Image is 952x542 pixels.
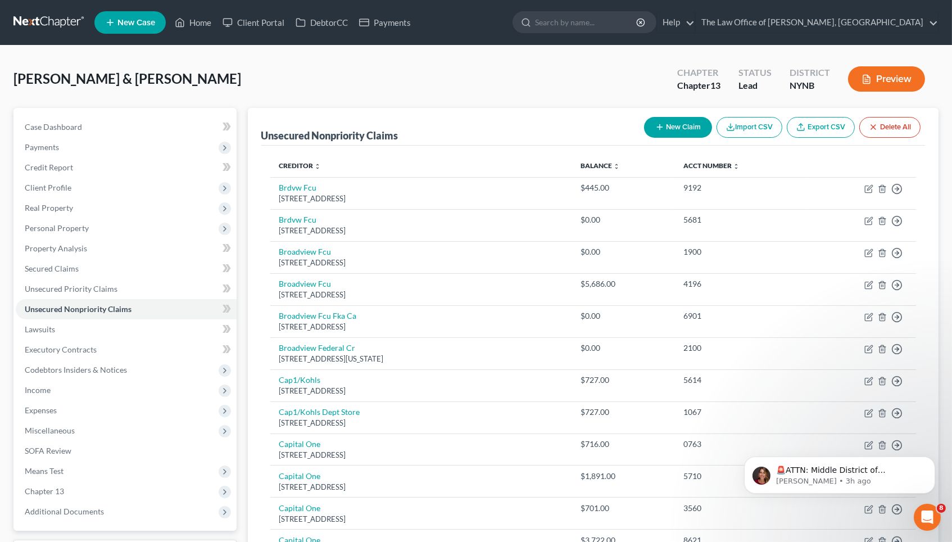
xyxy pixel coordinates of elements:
[717,117,782,138] button: Import CSV
[217,12,290,33] a: Client Portal
[279,450,563,460] div: [STREET_ADDRESS]
[790,79,830,92] div: NYNB
[25,426,75,435] span: Miscellaneous
[25,324,55,334] span: Lawsuits
[613,163,620,170] i: unfold_more
[683,503,799,514] div: 3560
[25,122,82,132] span: Case Dashboard
[16,279,237,299] a: Unsecured Priority Claims
[25,183,71,192] span: Client Profile
[25,243,87,253] span: Property Analysis
[581,439,665,450] div: $716.00
[279,258,563,268] div: [STREET_ADDRESS]
[710,80,720,91] span: 13
[535,12,638,33] input: Search by name...
[279,322,563,332] div: [STREET_ADDRESS]
[279,193,563,204] div: [STREET_ADDRESS]
[581,471,665,482] div: $1,891.00
[279,343,356,353] a: Broadview Federal Cr
[117,19,155,27] span: New Case
[25,507,104,516] span: Additional Documents
[581,406,665,418] div: $727.00
[25,345,97,354] span: Executory Contracts
[738,66,772,79] div: Status
[683,278,799,290] div: 4196
[353,12,416,33] a: Payments
[683,342,799,354] div: 2100
[738,79,772,92] div: Lead
[25,446,71,455] span: SOFA Review
[25,284,117,293] span: Unsecured Priority Claims
[581,310,665,322] div: $0.00
[279,482,563,493] div: [STREET_ADDRESS]
[16,157,237,178] a: Credit Report
[279,471,321,481] a: Capital One
[279,290,563,300] div: [STREET_ADDRESS]
[16,441,237,461] a: SOFA Review
[279,225,563,236] div: [STREET_ADDRESS]
[581,246,665,258] div: $0.00
[290,12,353,33] a: DebtorCC
[581,182,665,193] div: $445.00
[657,12,695,33] a: Help
[25,365,127,374] span: Codebtors Insiders & Notices
[790,66,830,79] div: District
[914,504,941,531] iframe: Intercom live chat
[279,407,360,417] a: Cap1/Kohls Dept Store
[279,514,563,525] div: [STREET_ADDRESS]
[25,162,73,172] span: Credit Report
[279,247,332,256] a: Broadview Fcu
[25,405,57,415] span: Expenses
[279,375,321,385] a: Cap1/Kohls
[25,264,79,273] span: Secured Claims
[279,439,321,449] a: Capital One
[16,340,237,360] a: Executory Contracts
[683,214,799,225] div: 5681
[25,304,132,314] span: Unsecured Nonpriority Claims
[683,161,740,170] a: Acct Number unfold_more
[16,238,237,259] a: Property Analysis
[13,70,241,87] span: [PERSON_NAME] & [PERSON_NAME]
[683,182,799,193] div: 9192
[848,66,925,92] button: Preview
[683,439,799,450] div: 0763
[279,215,317,224] a: Brdvw Fcu
[696,12,938,33] a: The Law Office of [PERSON_NAME], [GEOGRAPHIC_DATA]
[25,466,64,476] span: Means Test
[25,223,89,233] span: Personal Property
[677,66,720,79] div: Chapter
[727,433,952,512] iframe: Intercom notifications message
[581,278,665,290] div: $5,686.00
[279,279,332,288] a: Broadview Fcu
[16,259,237,279] a: Secured Claims
[683,310,799,322] div: 6901
[279,311,357,320] a: Broadview Fcu Fka Ca
[16,299,237,319] a: Unsecured Nonpriority Claims
[683,374,799,386] div: 5614
[787,117,855,138] a: Export CSV
[581,214,665,225] div: $0.00
[16,319,237,340] a: Lawsuits
[733,163,740,170] i: unfold_more
[279,386,563,396] div: [STREET_ADDRESS]
[279,183,317,192] a: Brdvw Fcu
[644,117,712,138] button: New Claim
[16,117,237,137] a: Case Dashboard
[279,418,563,428] div: [STREET_ADDRESS]
[25,486,64,496] span: Chapter 13
[581,503,665,514] div: $701.00
[859,117,921,138] button: Delete All
[25,385,51,395] span: Income
[581,342,665,354] div: $0.00
[683,246,799,258] div: 1900
[683,406,799,418] div: 1067
[315,163,321,170] i: unfold_more
[683,471,799,482] div: 5710
[261,129,398,142] div: Unsecured Nonpriority Claims
[937,504,946,513] span: 8
[279,503,321,513] a: Capital One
